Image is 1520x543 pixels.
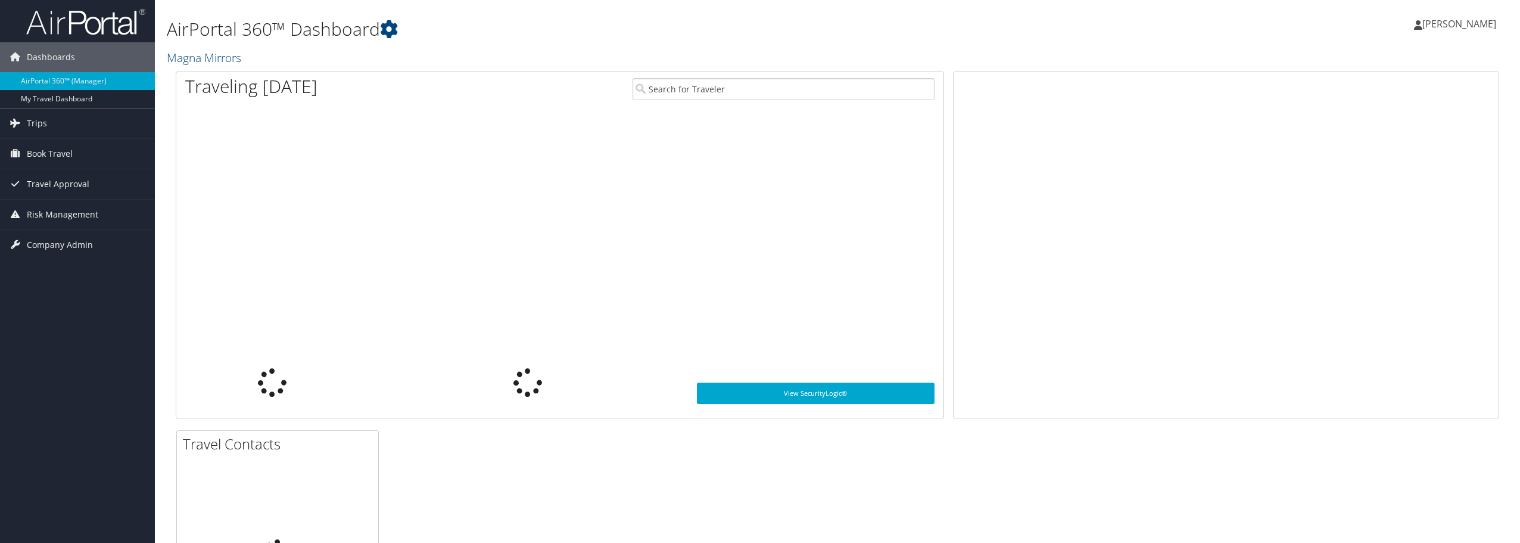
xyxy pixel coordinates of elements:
img: airportal-logo.png [26,8,145,36]
span: Trips [27,108,47,138]
span: Travel Approval [27,169,89,199]
a: View SecurityLogic® [697,383,935,404]
span: Dashboards [27,42,75,72]
input: Search for Traveler [633,78,935,100]
span: Company Admin [27,230,93,260]
span: [PERSON_NAME] [1422,17,1496,30]
h1: AirPortal 360™ Dashboard [167,17,1061,42]
span: Risk Management [27,200,98,229]
span: Book Travel [27,139,73,169]
h2: Travel Contacts [183,434,378,454]
h1: Traveling [DATE] [185,74,317,99]
a: [PERSON_NAME] [1414,6,1508,42]
a: Magna Mirrors [167,49,244,66]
